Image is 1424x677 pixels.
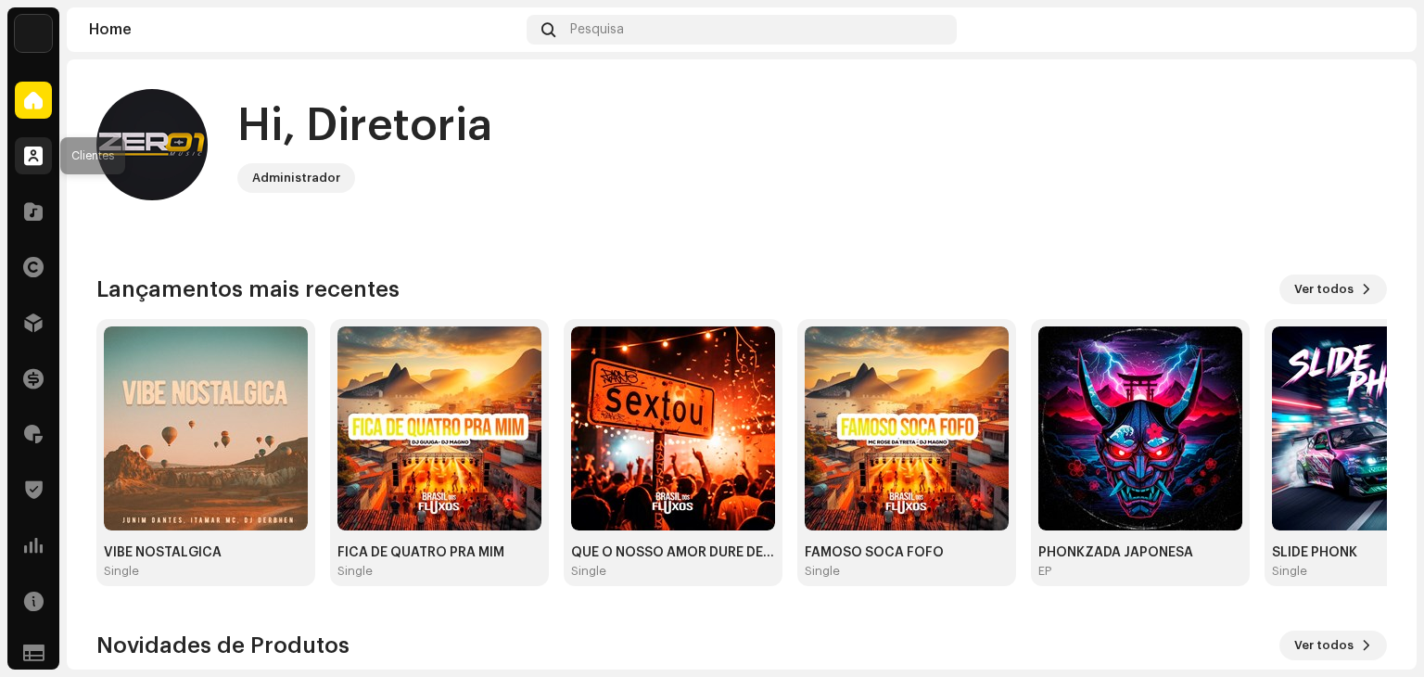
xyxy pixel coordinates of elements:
[1294,627,1354,664] span: Ver todos
[104,545,308,560] div: VIBE NOSTALGICA
[1279,631,1387,660] button: Ver todos
[15,15,52,52] img: cd9a510e-9375-452c-b98b-71401b54d8f9
[805,564,840,579] div: Single
[1279,275,1387,304] button: Ver todos
[805,545,1009,560] div: FAMOSO SOCA FOFO
[237,96,492,156] div: Hi, Diretoria
[337,564,373,579] div: Single
[1038,326,1242,530] img: 9401970d-d54f-440e-beed-9a50b1379624
[96,89,208,200] img: d5fcb490-8619-486f-abee-f37e7aa619ed
[104,326,308,530] img: f3fde0d0-f2f8-4608-80cc-6a9a6dff805e
[96,275,400,304] h3: Lançamentos mais recentes
[570,22,624,37] span: Pesquisa
[252,167,340,189] div: Administrador
[1365,15,1394,45] img: d5fcb490-8619-486f-abee-f37e7aa619ed
[96,631,350,660] h3: Novidades de Produtos
[1272,564,1307,579] div: Single
[1038,545,1242,560] div: PHONKZADA JAPONESA
[104,564,139,579] div: Single
[89,22,519,37] div: Home
[1038,564,1051,579] div: EP
[571,545,775,560] div: QUE O NOSSO AMOR DURE DE SEGUNDA A QUINTA
[805,326,1009,530] img: 7e1e950d-64ee-4d04-ba14-104a3e9d72b2
[337,326,541,530] img: c9f11373-df46-47d7-b0e3-5e892df7a096
[337,545,541,560] div: FICA DE QUATRO PRA MIM
[571,564,606,579] div: Single
[571,326,775,530] img: ba29cc8d-2bcd-473b-852b-fcd2529bf65b
[1294,271,1354,308] span: Ver todos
